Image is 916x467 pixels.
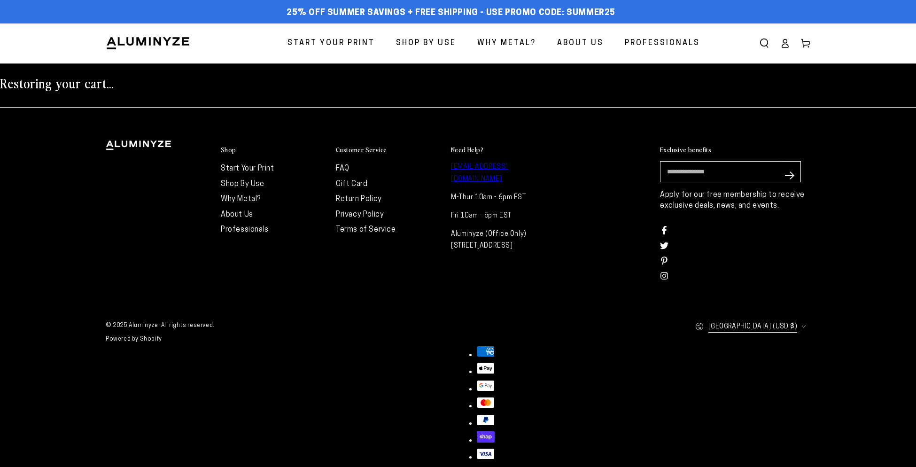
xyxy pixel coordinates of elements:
a: [EMAIL_ADDRESS][DOMAIN_NAME] [451,163,508,182]
span: 25% off Summer Savings + Free Shipping - Use Promo Code: SUMMER25 [287,8,615,18]
span: Shop By Use [396,37,456,50]
a: Professionals [221,226,269,233]
button: [GEOGRAPHIC_DATA] (USD $) [695,316,810,337]
a: Gift Card [336,180,367,188]
button: Subscribe [780,161,801,189]
a: Aluminyze [129,323,158,328]
summary: Exclusive benefits [660,146,810,154]
img: Aluminyze [106,36,190,50]
p: Apply for our free membership to receive exclusive deals, news, and events. [660,190,810,211]
span: Professionals [625,37,700,50]
p: Fri 10am - 5pm EST [451,210,557,222]
span: [GEOGRAPHIC_DATA] (USD $) [708,321,797,333]
span: About Us [557,37,604,50]
summary: Shop [221,146,326,154]
p: Aluminyze (Office Only) [STREET_ADDRESS] [451,228,557,252]
a: About Us [221,211,253,218]
summary: Need Help? [451,146,557,154]
a: Why Metal? [470,31,543,56]
a: FAQ [336,165,349,172]
a: Terms of Service [336,226,396,233]
a: Why Metal? [221,195,261,203]
small: © 2025, . All rights reserved. [106,319,458,333]
span: Start Your Print [287,37,375,50]
a: Return Policy [336,195,382,203]
a: Professionals [618,31,707,56]
a: Start Your Print [221,165,274,172]
summary: Customer Service [336,146,442,154]
a: Powered by Shopify [106,336,162,342]
p: M-Thur 10am - 6pm EST [451,192,557,203]
summary: Search our site [754,33,775,54]
span: Why Metal? [477,37,536,50]
a: Privacy Policy [336,211,384,218]
a: Shop By Use [221,180,264,188]
a: Shop By Use [389,31,463,56]
a: About Us [550,31,611,56]
a: Start Your Print [280,31,382,56]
